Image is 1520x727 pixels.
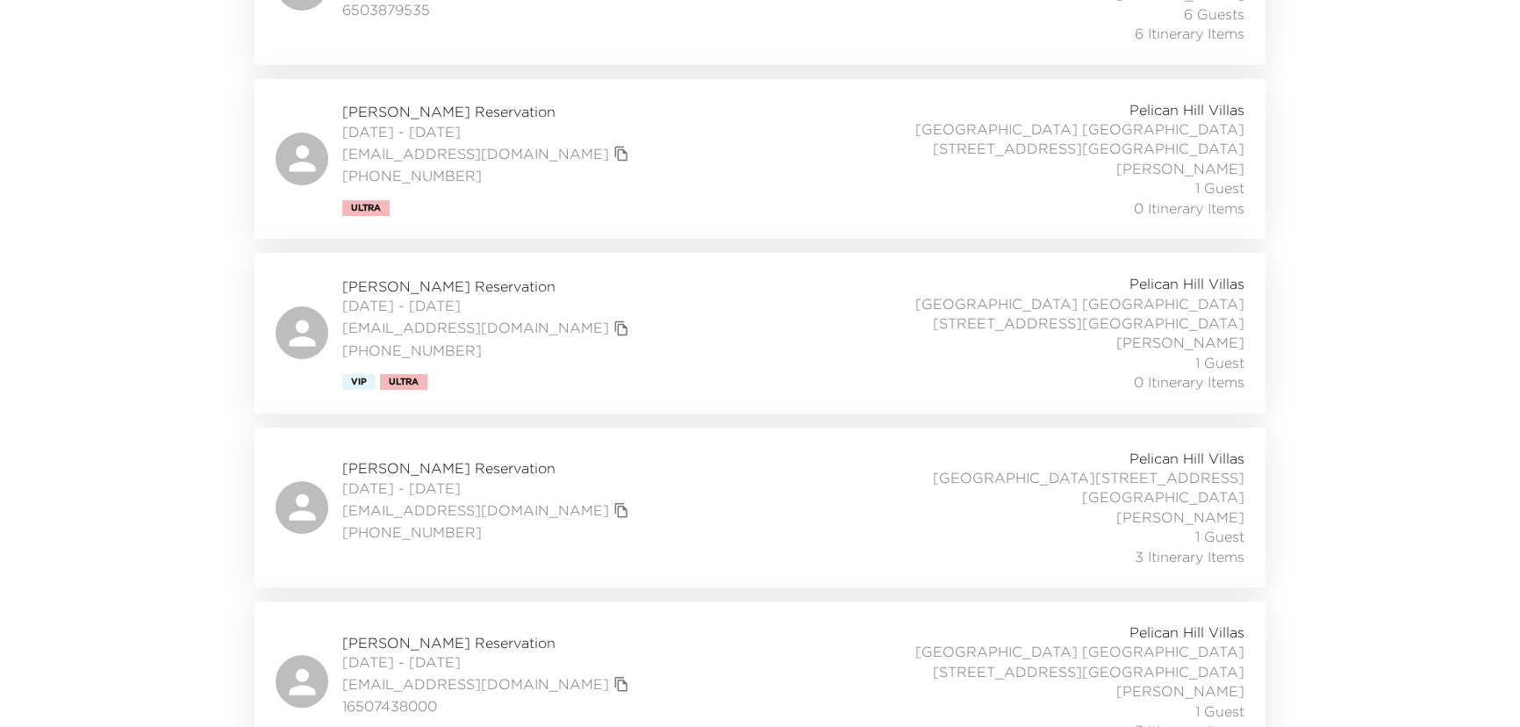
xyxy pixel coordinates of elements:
span: Ultra [351,203,381,213]
a: [PERSON_NAME] Reservation[DATE] - [DATE][EMAIL_ADDRESS][DOMAIN_NAME]copy primary member email[PHO... [255,79,1265,239]
span: [PERSON_NAME] [1116,681,1244,701]
a: [PERSON_NAME] Reservation[DATE] - [DATE][EMAIL_ADDRESS][DOMAIN_NAME]copy primary member email[PHO... [255,428,1265,587]
span: 6 Itinerary Items [1135,24,1244,43]
span: [DATE] - [DATE] [342,296,634,315]
span: [DATE] - [DATE] [342,122,634,141]
span: Vip [351,377,367,387]
span: [GEOGRAPHIC_DATA][STREET_ADDRESS][GEOGRAPHIC_DATA] [857,468,1244,507]
span: 1 Guest [1195,353,1244,372]
a: [PERSON_NAME] Reservation[DATE] - [DATE][EMAIL_ADDRESS][DOMAIN_NAME]copy primary member email[PHO... [255,253,1265,413]
span: 0 Itinerary Items [1134,372,1244,392]
a: [EMAIL_ADDRESS][DOMAIN_NAME] [342,318,609,337]
span: Pelican Hill Villas [1129,449,1244,468]
span: [PERSON_NAME] [1116,159,1244,178]
span: [PERSON_NAME] Reservation [342,102,634,121]
button: copy primary member email [609,672,634,696]
span: [PERSON_NAME] [1116,333,1244,352]
span: [DATE] - [DATE] [342,479,634,498]
button: copy primary member email [609,316,634,341]
span: [PHONE_NUMBER] [342,341,634,360]
span: Pelican Hill Villas [1129,623,1244,642]
span: [PHONE_NUMBER] [342,522,634,542]
span: [GEOGRAPHIC_DATA] [GEOGRAPHIC_DATA][STREET_ADDRESS][GEOGRAPHIC_DATA] [857,294,1244,334]
span: 6 Guests [1184,4,1244,24]
span: Ultra [389,377,419,387]
span: [PERSON_NAME] Reservation [342,633,634,652]
a: [EMAIL_ADDRESS][DOMAIN_NAME] [342,144,609,163]
span: 3 Itinerary Items [1135,547,1244,566]
a: [EMAIL_ADDRESS][DOMAIN_NAME] [342,500,609,520]
span: [GEOGRAPHIC_DATA] [GEOGRAPHIC_DATA][STREET_ADDRESS][GEOGRAPHIC_DATA] [857,119,1244,159]
span: [PHONE_NUMBER] [342,166,634,185]
span: 1 Guest [1195,527,1244,546]
button: copy primary member email [609,498,634,522]
span: [DATE] - [DATE] [342,652,634,672]
button: copy primary member email [609,141,634,166]
span: 0 Itinerary Items [1134,198,1244,218]
a: [EMAIL_ADDRESS][DOMAIN_NAME] [342,674,609,694]
span: 16507438000 [342,696,634,716]
span: Pelican Hill Villas [1129,274,1244,293]
span: [PERSON_NAME] [1116,507,1244,527]
span: [GEOGRAPHIC_DATA] [GEOGRAPHIC_DATA][STREET_ADDRESS][GEOGRAPHIC_DATA] [857,642,1244,681]
span: 1 Guest [1195,702,1244,721]
span: [PERSON_NAME] Reservation [342,277,634,296]
span: Pelican Hill Villas [1129,100,1244,119]
span: 1 Guest [1195,178,1244,198]
span: [PERSON_NAME] Reservation [342,458,634,478]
